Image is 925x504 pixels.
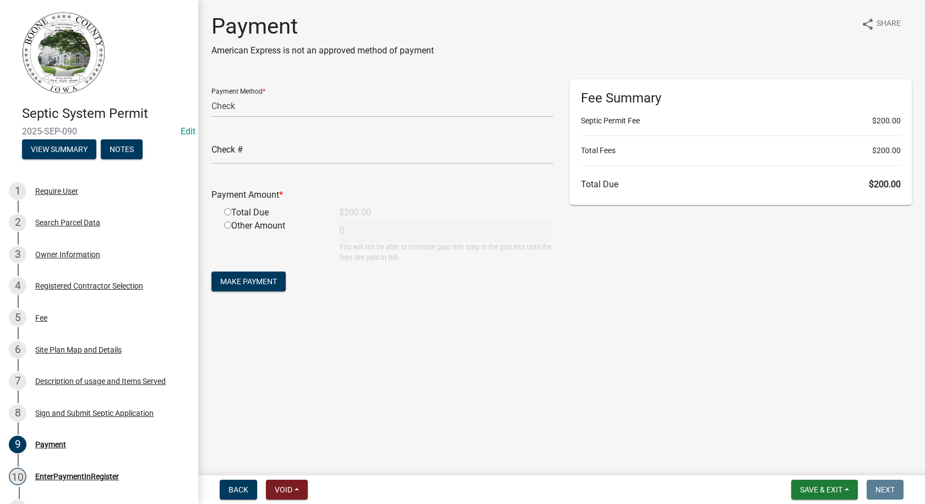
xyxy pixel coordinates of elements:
wm-modal-confirm: Summary [22,145,96,154]
button: Back [220,480,257,500]
div: Description of usage and Items Served [35,377,166,385]
a: Edit [181,126,195,137]
wm-modal-confirm: Edit Application Number [181,126,195,137]
div: 8 [9,404,26,422]
div: 4 [9,277,26,295]
button: Next [867,480,904,500]
button: Save & Exit [791,480,858,500]
div: 10 [9,468,26,485]
span: $200.00 [872,115,901,127]
div: Require User [35,187,78,195]
div: 7 [9,372,26,390]
div: 1 [9,182,26,200]
span: Void [275,485,292,494]
span: $200.00 [869,179,901,189]
span: $200.00 [872,145,901,156]
span: 2025-SEP-090 [22,126,176,137]
li: Total Fees [581,145,901,156]
div: Total Due [216,206,331,219]
h1: Payment [211,13,434,40]
li: Septic Permit Fee [581,115,901,127]
div: Owner Information [35,251,100,258]
h4: Septic System Permit [22,106,189,122]
div: 6 [9,341,26,359]
div: 3 [9,246,26,263]
div: Sign and Submit Septic Application [35,409,154,417]
div: Search Parcel Data [35,219,100,226]
h6: Fee Summary [581,90,901,106]
button: View Summary [22,139,96,159]
span: Next [875,485,895,494]
div: Registered Contractor Selection [35,282,143,290]
div: Other Amount [216,219,331,263]
button: Void [266,480,308,500]
div: 2 [9,214,26,231]
button: Make Payment [211,272,286,291]
span: Share [877,18,901,31]
wm-modal-confirm: Notes [101,145,143,154]
span: Back [228,485,248,494]
div: Payment Amount [203,188,562,202]
button: shareShare [852,13,910,35]
div: EnterPaymentInRegister [35,473,119,480]
button: Notes [101,139,143,159]
span: Make Payment [220,277,277,286]
span: Save & Exit [800,485,842,494]
div: Site Plan Map and Details [35,346,122,354]
p: American Express is not an approved method of payment [211,44,434,57]
div: Payment [35,441,66,448]
i: share [861,18,874,31]
h6: Total Due [581,179,901,189]
img: Boone County, Iowa [22,12,106,94]
div: 9 [9,436,26,453]
div: Fee [35,314,47,322]
div: 5 [9,309,26,327]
